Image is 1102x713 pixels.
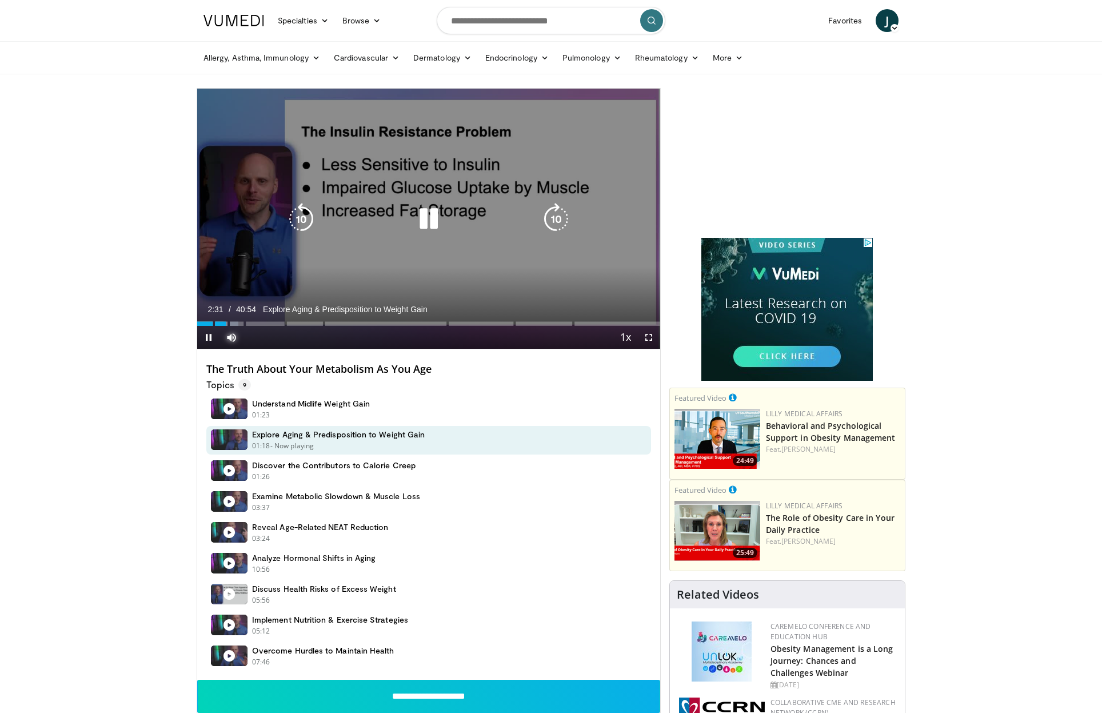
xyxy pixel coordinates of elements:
[766,536,900,547] div: Feat.
[252,399,370,409] h4: Understand Midlife Weight Gain
[876,9,899,32] a: J
[733,456,757,466] span: 24:49
[197,46,327,69] a: Allergy, Asthma, Immunology
[437,7,665,34] input: Search topics, interventions
[766,512,895,535] a: The Role of Obesity Care in Your Daily Practice
[674,409,760,469] a: 24:49
[271,9,336,32] a: Specialties
[203,15,264,26] img: VuMedi Logo
[252,564,270,575] p: 10:56
[701,238,873,381] iframe: Advertisement
[674,393,726,403] small: Featured Video
[766,444,900,455] div: Feat.
[252,491,420,501] h4: Examine Metabolic Slowdown & Muscle Loss
[406,46,478,69] a: Dermatology
[238,379,251,391] span: 9
[674,501,760,561] a: 25:49
[236,305,256,314] span: 40:54
[252,472,270,482] p: 01:26
[252,553,376,563] h4: Analyze Hormonal Shifts in Aging
[263,304,428,314] span: Explore Aging & Predisposition to Weight Gain
[252,615,408,625] h4: Implement Nutrition & Exercise Strategies
[733,548,757,558] span: 25:49
[252,657,270,667] p: 07:46
[252,584,396,594] h4: Discuss Health Risks of Excess Weight
[252,646,394,656] h4: Overcome Hurdles to Maintain Health
[229,305,231,314] span: /
[197,89,660,349] video-js: Video Player
[252,533,270,544] p: 03:24
[770,680,896,690] div: [DATE]
[781,536,836,546] a: [PERSON_NAME]
[252,460,416,471] h4: Discover the Contributors to Calorie Creep
[637,326,660,349] button: Fullscreen
[252,595,270,606] p: 05:56
[766,409,843,419] a: Lilly Medical Affairs
[674,485,726,495] small: Featured Video
[674,409,760,469] img: ba3304f6-7838-4e41-9c0f-2e31ebde6754.png.150x105_q85_crop-smart_upscale.png
[206,379,251,391] p: Topics
[252,441,270,451] p: 01:18
[674,501,760,561] img: e1208b6b-349f-4914-9dd7-f97803bdbf1d.png.150x105_q85_crop-smart_upscale.png
[252,410,270,420] p: 01:23
[821,9,869,32] a: Favorites
[327,46,406,69] a: Cardiovascular
[252,503,270,513] p: 03:37
[692,622,752,682] img: 45df64a9-a6de-482c-8a90-ada250f7980c.png.150x105_q85_autocrop_double_scale_upscale_version-0.2.jpg
[252,429,425,440] h4: Explore Aging & Predisposition to Weight Gain
[252,522,388,532] h4: Reveal Age-Related NEAT Reduction
[706,46,750,69] a: More
[252,626,270,636] p: 05:12
[206,363,651,376] h4: The Truth About Your Metabolism As You Age
[677,588,759,602] h4: Related Videos
[614,326,637,349] button: Playback Rate
[628,46,706,69] a: Rheumatology
[270,441,314,451] p: - Now playing
[220,326,243,349] button: Mute
[770,622,871,642] a: CaReMeLO Conference and Education Hub
[197,326,220,349] button: Pause
[766,501,843,511] a: Lilly Medical Affairs
[207,305,223,314] span: 2:31
[556,46,628,69] a: Pulmonology
[701,88,873,231] iframe: Advertisement
[478,46,556,69] a: Endocrinology
[781,444,836,454] a: [PERSON_NAME]
[766,420,896,443] a: Behavioral and Psychological Support in Obesity Management
[336,9,388,32] a: Browse
[197,321,660,326] div: Progress Bar
[770,643,893,678] a: Obesity Management is a Long Journey: Chances and Challenges Webinar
